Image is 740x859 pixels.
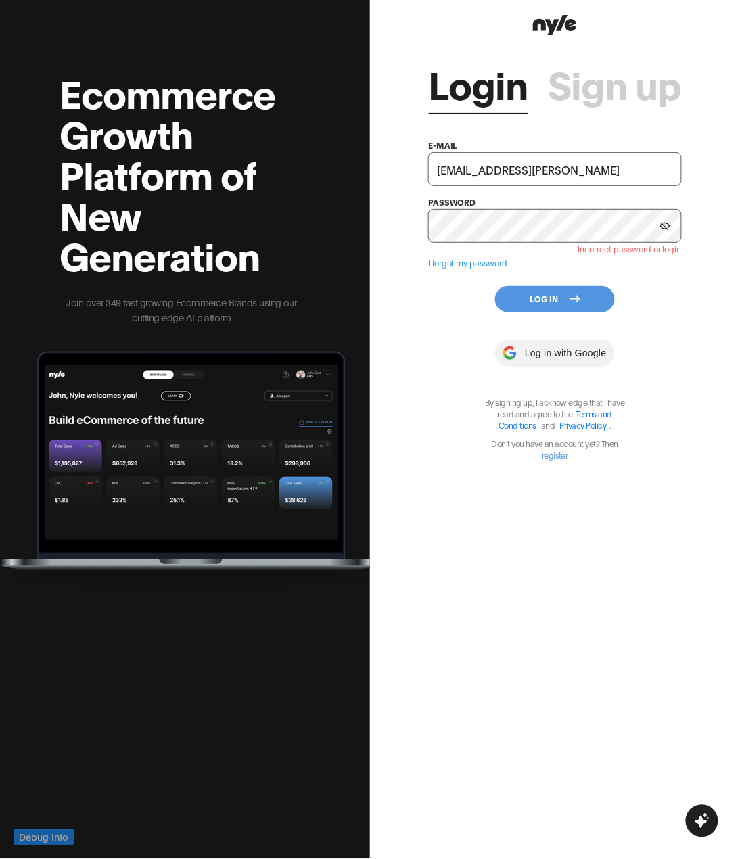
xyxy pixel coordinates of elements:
a: Sign up [549,63,682,103]
p: Don't you have an account yet? Then [478,438,633,461]
button: Log In [495,286,615,312]
h2: Ecommerce Growth Platform of New Generation [60,72,304,275]
span: and [538,420,559,430]
a: Terms and Conditions [499,409,612,430]
span: Debug Info [19,830,68,845]
a: Login [429,63,528,103]
button: Debug Info [14,829,74,845]
p: Join over 349 fast growing Ecommerce Brands using our cutting edge AI platform [60,295,304,325]
button: Log in with Google [495,340,614,367]
a: Privacy Policy [560,420,607,430]
label: e-mail [428,140,458,150]
div: Incorrect password or login [428,243,682,256]
p: By signing up, I acknowledge that I have read and agree to the . [478,396,633,431]
a: register [542,450,568,460]
label: password [428,197,476,207]
a: I forgot my password [428,258,508,268]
